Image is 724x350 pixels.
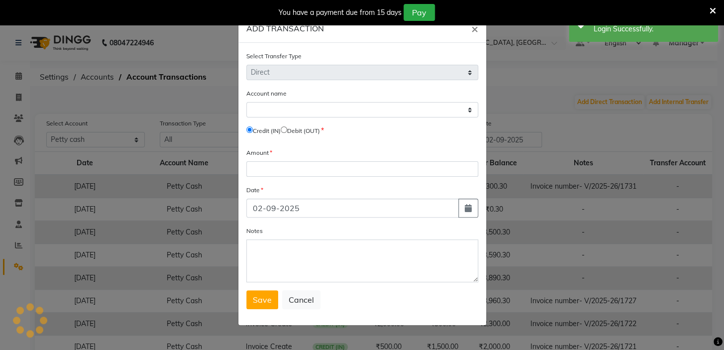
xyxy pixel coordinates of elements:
div: Login Successfully. [594,24,711,34]
div: You have a payment due from 15 days [279,7,402,18]
label: Credit (IN) [253,126,281,135]
button: Cancel [282,290,320,309]
button: Save [246,290,278,309]
label: Account name [246,89,287,98]
label: Amount [246,148,272,157]
label: Date [246,186,263,195]
label: Select Transfer Type [246,52,302,61]
label: Debit (OUT) [287,126,320,135]
button: Pay [404,4,435,21]
span: Save [253,295,272,305]
label: Notes [246,227,263,235]
h6: ADD TRANSACTION [246,22,324,34]
span: × [471,21,478,36]
button: Close [463,14,486,42]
